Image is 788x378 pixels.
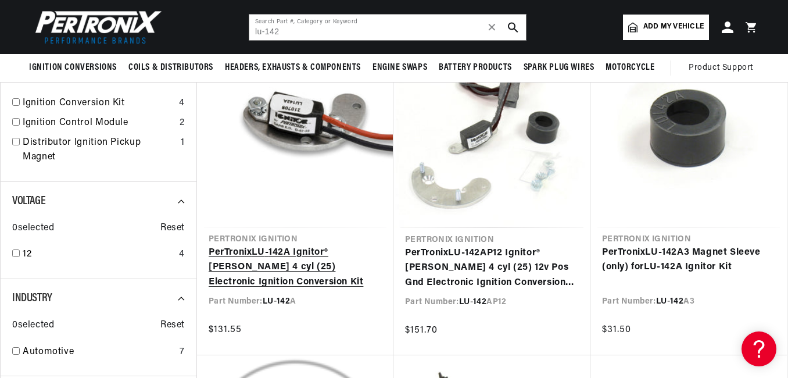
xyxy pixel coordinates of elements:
span: Coils & Distributors [128,62,213,74]
a: PerTronixLU-142A Ignitor® [PERSON_NAME] 4 cyl (25) Electronic Ignition Conversion Kit [209,245,382,290]
a: Ignition Control Module [23,116,175,131]
a: PerTronixLU-142AP12 Ignitor® [PERSON_NAME] 4 cyl (25) 12v Pos Gnd Electronic Ignition Conversion Kit [405,246,579,291]
button: search button [500,15,526,40]
div: 4 [179,96,185,111]
a: PerTronixLU-142A3 Magnet Sleeve (only) forLU-142A Ignitor Kit [602,245,775,275]
a: Automotive [23,345,175,360]
summary: Spark Plug Wires [518,54,600,81]
span: Add my vehicle [643,22,704,33]
span: Ignition Conversions [29,62,117,74]
span: Battery Products [439,62,512,74]
summary: Motorcycle [600,54,660,81]
a: Distributor Ignition Pickup Magnet [23,135,176,165]
span: Reset [160,221,185,236]
a: 12 [23,247,174,262]
div: 1 [181,135,185,151]
span: Headers, Exhausts & Components [225,62,361,74]
summary: Ignition Conversions [29,54,123,81]
summary: Headers, Exhausts & Components [219,54,367,81]
a: Ignition Conversion Kit [23,96,174,111]
img: Pertronix [29,7,163,47]
summary: Battery Products [433,54,518,81]
span: 0 selected [12,221,54,236]
span: Engine Swaps [372,62,427,74]
input: Search Part #, Category or Keyword [249,15,526,40]
summary: Coils & Distributors [123,54,219,81]
div: 4 [179,247,185,262]
span: 0 selected [12,318,54,333]
div: 7 [180,345,185,360]
span: Reset [160,318,185,333]
summary: Product Support [689,54,759,82]
div: 2 [180,116,185,131]
span: Spark Plug Wires [524,62,594,74]
span: Product Support [689,62,753,74]
span: Voltage [12,195,45,207]
span: Motorcycle [606,62,654,74]
summary: Engine Swaps [367,54,433,81]
span: Industry [12,293,52,304]
a: Add my vehicle [623,15,709,40]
